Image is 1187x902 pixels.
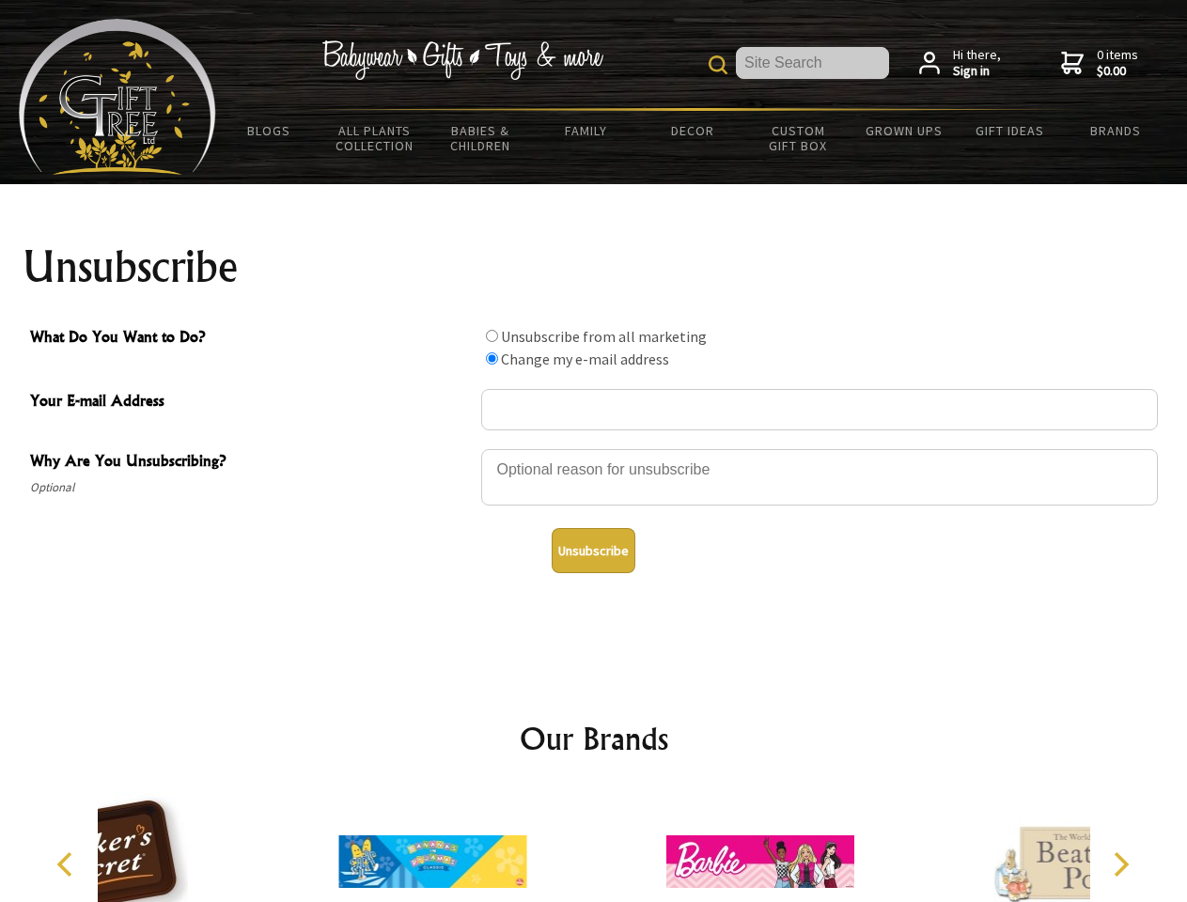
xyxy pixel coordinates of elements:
[501,350,669,368] label: Change my e-mail address
[30,389,472,416] span: Your E-mail Address
[1097,63,1138,80] strong: $0.00
[709,55,727,74] img: product search
[47,844,88,885] button: Previous
[428,111,534,165] a: Babies & Children
[486,330,498,342] input: What Do You Want to Do?
[534,111,640,150] a: Family
[481,449,1158,505] textarea: Why Are You Unsubscribing?
[501,327,707,346] label: Unsubscribe from all marketing
[957,111,1063,150] a: Gift Ideas
[216,111,322,150] a: BLOGS
[919,47,1001,80] a: Hi there,Sign in
[953,47,1001,80] span: Hi there,
[30,476,472,499] span: Optional
[321,40,603,80] img: Babywear - Gifts - Toys & more
[23,244,1165,289] h1: Unsubscribe
[639,111,745,150] a: Decor
[30,449,472,476] span: Why Are You Unsubscribing?
[38,716,1150,761] h2: Our Brands
[30,325,472,352] span: What Do You Want to Do?
[736,47,889,79] input: Site Search
[851,111,957,150] a: Grown Ups
[1063,111,1169,150] a: Brands
[745,111,851,165] a: Custom Gift Box
[1100,844,1141,885] button: Next
[1061,47,1138,80] a: 0 items$0.00
[486,352,498,365] input: What Do You Want to Do?
[552,528,635,573] button: Unsubscribe
[953,63,1001,80] strong: Sign in
[481,389,1158,430] input: Your E-mail Address
[322,111,429,165] a: All Plants Collection
[19,19,216,175] img: Babyware - Gifts - Toys and more...
[1097,46,1138,80] span: 0 items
